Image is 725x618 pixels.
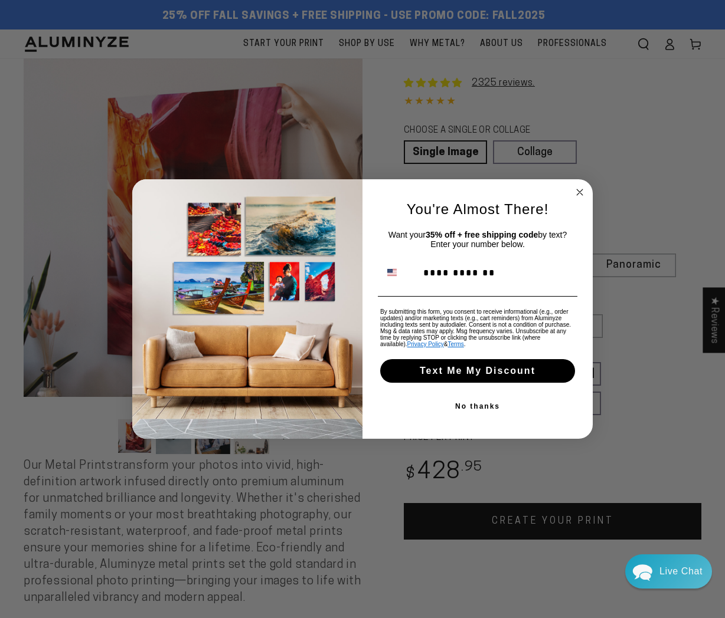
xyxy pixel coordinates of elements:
button: Search Countries [381,261,417,284]
button: No thanks [378,395,577,418]
a: Privacy Policy [407,341,444,347]
img: underline [378,296,577,297]
img: 1cb11741-e1c7-4528-9c24-a2d7d3cf3a02.jpeg [132,179,362,439]
button: Text Me My Discount [380,359,575,383]
a: Terms [448,341,464,347]
div: Chat widget toggle [625,554,712,589]
div: Contact Us Directly [659,554,703,589]
p: Want your by text? Enter your number below. [380,230,575,249]
p: By submitting this form, you consent to receive informational (e.g., order updates) and/or market... [380,308,575,347]
strong: 35% off + free shipping code [426,230,538,239]
button: Close dialog [573,185,587,199]
span: You're Almost There! [407,201,549,217]
img: United States [387,268,397,277]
